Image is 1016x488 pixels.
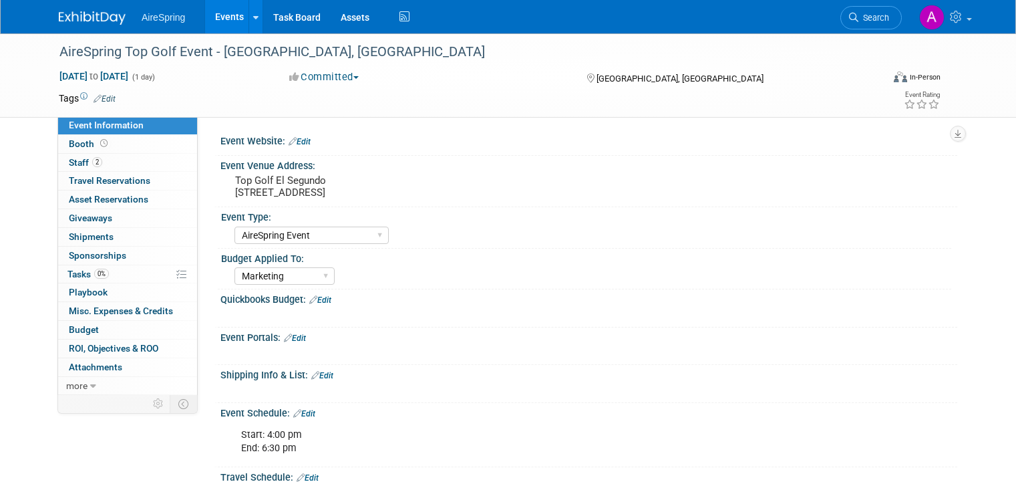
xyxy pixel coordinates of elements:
span: more [66,380,88,391]
a: Attachments [58,358,197,376]
span: Tasks [67,269,109,279]
pre: Top Golf El Segundo [STREET_ADDRESS] [235,174,513,199]
a: Tasks0% [58,265,197,283]
a: Travel Reservations [58,172,197,190]
a: Edit [297,473,319,483]
div: Event Type: [221,207,951,224]
span: ROI, Objectives & ROO [69,343,158,354]
div: Event Portals: [220,328,957,345]
div: Shipping Info & List: [220,365,957,382]
a: Edit [94,94,116,104]
span: [GEOGRAPHIC_DATA], [GEOGRAPHIC_DATA] [597,74,764,84]
img: ExhibitDay [59,11,126,25]
div: AireSpring Top Golf Event - [GEOGRAPHIC_DATA], [GEOGRAPHIC_DATA] [55,40,866,64]
span: [DATE] [DATE] [59,70,129,82]
a: Giveaways [58,209,197,227]
div: Quickbooks Budget: [220,289,957,307]
span: Staff [69,157,102,168]
button: Committed [285,70,364,84]
span: Booth [69,138,110,149]
div: Budget Applied To: [221,249,951,265]
a: Playbook [58,283,197,301]
div: Start: 4:00 pm End: 6:30 pm [232,422,814,462]
span: Attachments [69,362,122,372]
a: Booth [58,135,197,153]
a: Staff2 [58,154,197,172]
span: Asset Reservations [69,194,148,205]
img: Angie Handal [919,5,945,30]
span: Travel Reservations [69,175,150,186]
a: more [58,377,197,395]
span: 0% [94,269,109,279]
a: Shipments [58,228,197,246]
div: Travel Schedule: [220,467,957,485]
a: Edit [284,334,306,343]
div: Event Venue Address: [220,156,957,172]
a: ROI, Objectives & ROO [58,340,197,358]
span: Sponsorships [69,250,126,261]
a: Search [840,6,902,29]
span: Event Information [69,120,144,130]
div: Event Website: [220,131,957,148]
a: Event Information [58,116,197,134]
a: Edit [311,371,333,380]
td: Tags [59,92,116,105]
a: Asset Reservations [58,191,197,209]
span: Giveaways [69,213,112,223]
div: In-Person [909,72,941,82]
span: Booth not reserved yet [98,138,110,148]
span: Shipments [69,231,114,242]
div: Event Schedule: [220,403,957,420]
a: Edit [289,137,311,146]
span: Playbook [69,287,108,297]
a: Edit [309,295,331,305]
span: 2 [92,157,102,167]
div: Event Rating [904,92,940,98]
a: Budget [58,321,197,339]
a: Edit [293,409,315,418]
span: AireSpring [142,12,185,23]
td: Toggle Event Tabs [170,395,198,412]
span: Budget [69,324,99,335]
a: Sponsorships [58,247,197,265]
td: Personalize Event Tab Strip [147,395,170,412]
span: Misc. Expenses & Credits [69,306,173,316]
span: to [88,71,100,82]
span: (1 day) [131,73,155,82]
div: Event Format [810,70,941,90]
img: Format-Inperson.png [894,72,907,82]
span: Search [858,13,889,23]
a: Misc. Expenses & Credits [58,302,197,320]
